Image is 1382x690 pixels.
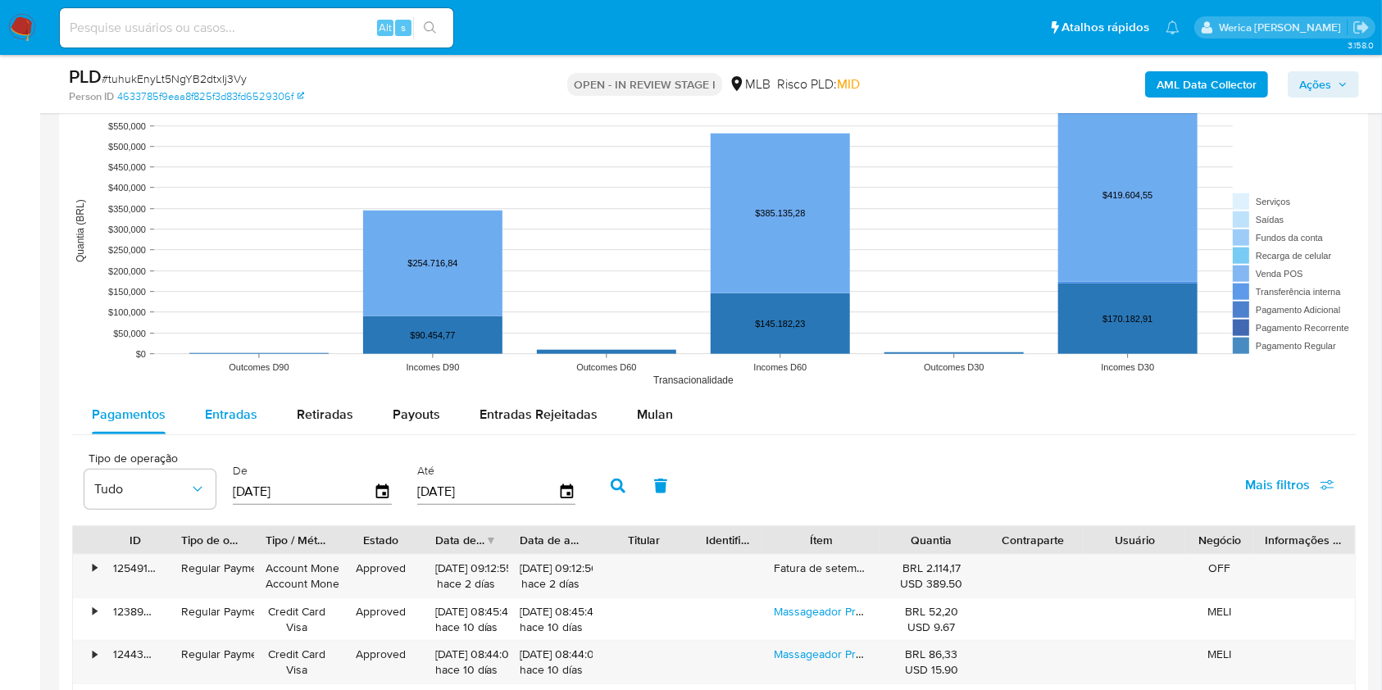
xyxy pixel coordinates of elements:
[837,75,860,93] span: MID
[1062,19,1149,36] span: Atalhos rápidos
[1145,71,1268,98] button: AML Data Collector
[1299,71,1331,98] span: Ações
[1288,71,1359,98] button: Ações
[1219,20,1347,35] p: werica.jgaldencio@mercadolivre.com
[379,20,392,35] span: Alt
[729,75,771,93] div: MLB
[413,16,447,39] button: search-icon
[102,70,247,87] span: # tuhukEnyLt5NgYB2dtxIj3Vy
[401,20,406,35] span: s
[777,75,860,93] span: Risco PLD:
[1348,39,1374,52] span: 3.158.0
[117,89,304,104] a: 4633785f9eaa8f825f3d83fd6529306f
[60,17,453,39] input: Pesquise usuários ou casos...
[567,73,722,96] p: OPEN - IN REVIEW STAGE I
[69,89,114,104] b: Person ID
[1352,19,1370,36] a: Sair
[69,63,102,89] b: PLD
[1157,71,1257,98] b: AML Data Collector
[1166,20,1180,34] a: Notificações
